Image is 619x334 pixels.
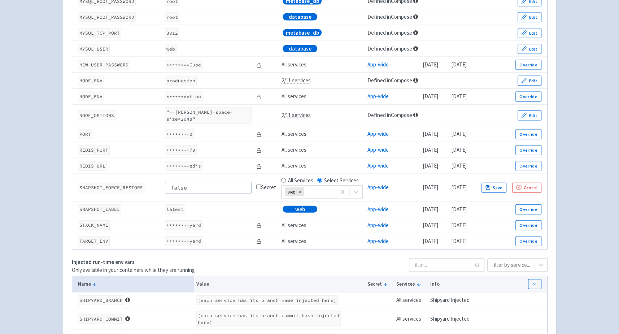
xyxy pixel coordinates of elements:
[367,112,412,118] a: Defined in Compose
[279,142,365,158] td: All services
[451,146,467,153] time: [DATE]
[78,236,110,246] code: TARGET_ENV
[394,292,428,308] td: All services
[367,130,389,137] a: App-wide
[285,187,296,196] div: web
[423,130,438,137] time: [DATE]
[78,129,92,139] code: PORT
[78,161,107,171] code: REDIS_URL
[518,28,541,38] button: Edit
[515,161,541,171] button: Override
[165,107,252,124] code: "--[PERSON_NAME]-space-size=2048"
[78,204,121,214] code: SNAPSHOT_LABEL
[451,130,467,137] time: [DATE]
[165,44,176,54] code: web
[72,266,195,274] p: Only available in your containers while they are running
[394,308,428,330] td: All services
[279,57,365,73] td: All services
[367,13,412,20] a: Defined in Compose
[165,182,252,194] input: false
[423,238,438,244] time: [DATE]
[279,217,365,233] td: All services
[423,184,438,191] time: [DATE]
[324,177,358,185] label: Select Services
[78,44,110,54] code: MYSQL_USER
[165,76,197,86] code: production
[367,146,389,153] a: App-wide
[451,93,467,100] time: [DATE]
[518,110,541,121] button: Edit
[451,162,467,169] time: [DATE]
[295,206,305,213] span: web
[279,126,365,142] td: All services
[279,158,365,174] td: All services
[296,187,304,196] div: Remove web
[165,28,179,38] code: 3312
[518,12,541,22] button: Edit
[518,44,541,54] button: Edit
[396,280,426,288] button: Services
[515,60,541,70] button: Override
[367,222,389,229] a: App-wide
[289,13,311,21] span: database
[194,276,365,292] th: Value
[367,238,389,244] a: App-wide
[285,29,319,36] span: metabase_db
[515,204,541,214] button: Override
[367,184,389,191] a: App-wide
[423,146,438,153] time: [DATE]
[428,308,479,330] td: Shipyard Injected
[78,28,121,38] code: MYSQL_TCP_PORT
[515,129,541,139] button: Override
[423,61,438,68] time: [DATE]
[367,206,389,213] a: App-wide
[78,92,104,101] code: NODE_ENV
[281,112,310,118] span: 2/11 services
[451,238,467,244] time: [DATE]
[481,183,507,193] button: Save
[409,258,484,272] input: Filter...
[165,12,179,22] code: root
[515,236,541,246] button: Override
[423,162,438,169] time: [DATE]
[451,206,467,213] time: [DATE]
[367,29,412,36] a: Defined in Compose
[281,77,310,84] span: 2/11 services
[367,77,412,84] a: Defined in Compose
[165,204,185,214] code: latest
[196,295,338,305] code: (each service has its branch name injected here)
[367,280,392,288] button: Secret
[78,110,115,120] code: NODE_OPTIONS
[367,45,412,52] a: Defined in Compose
[78,183,144,192] code: SNAPSHOT_FORCE_RESTORE
[515,220,541,230] button: Override
[367,61,389,68] a: App-wide
[72,259,135,265] strong: Injected run-time env vars
[279,89,365,105] td: All services
[78,12,136,22] code: MYSQL_ROOT_PASSWORD
[78,76,104,86] code: NODE_ENV
[367,93,389,100] a: App-wide
[451,61,467,68] time: [DATE]
[78,220,110,230] code: STACK_NAME
[423,222,438,229] time: [DATE]
[451,222,467,229] time: [DATE]
[423,206,438,213] time: [DATE]
[288,177,313,185] label: All Services
[196,311,341,327] code: (each service has its branch commit hash injected here)
[428,276,479,292] th: Info
[256,183,277,192] div: Secret
[78,280,192,288] button: Name
[518,76,541,86] button: Edit
[367,162,389,169] a: App-wide
[78,60,130,70] code: NEW_USER_PASSWORD
[78,295,124,305] code: SHIPYARD_BRANCH
[78,145,110,155] code: REDIS_PORT
[451,184,467,191] time: [DATE]
[279,233,365,249] td: All services
[512,183,541,193] button: Cancel
[515,92,541,102] button: Override
[428,292,479,308] td: Shipyard Injected
[289,45,311,52] span: database
[78,314,124,324] code: SHIPYARD_COMMIT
